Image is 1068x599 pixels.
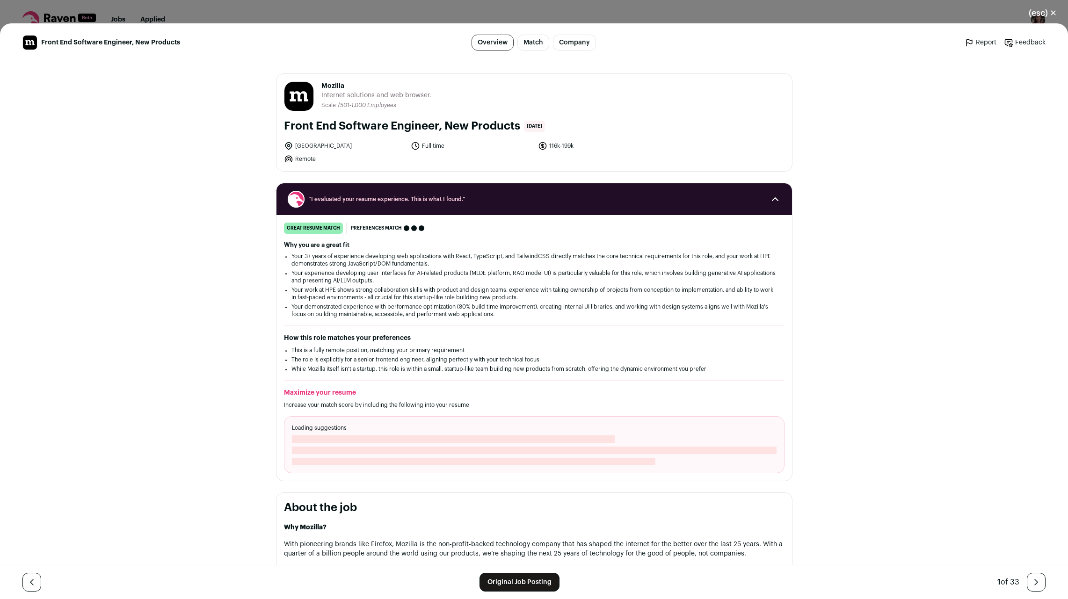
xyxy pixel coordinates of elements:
h2: Maximize your resume [284,388,785,397]
span: 501-1,000 Employees [340,102,396,108]
a: Overview [472,35,514,51]
li: Your experience developing user interfaces for AI-related products (MLDE platform, RAG model UI) ... [291,269,777,284]
li: The role is explicitly for a senior frontend engineer, aligning perfectly with your technical focus [291,356,777,363]
span: Preferences match [351,224,402,233]
div: of 33 [997,577,1019,588]
span: 1 [997,578,1001,586]
p: Increase your match score by including the following into your resume [284,401,785,409]
p: With pioneering brands like Firefox, Mozilla is the non-profit-backed technology company that has... [284,540,785,558]
h2: About the job [284,500,785,515]
a: Feedback [1004,38,1046,47]
li: Scale [321,102,338,109]
li: Full time [411,141,532,151]
h1: Front End Software Engineer, New Products [284,119,520,134]
li: [GEOGRAPHIC_DATA] [284,141,406,151]
span: Internet solutions and web browser. [321,91,431,100]
span: [DATE] [524,121,545,132]
li: 116k-199k [538,141,660,151]
div: great resume match [284,223,343,234]
span: Mozilla [321,81,431,91]
img: ed6f39911129357e39051950c0635099861b11d33cdbe02a057c56aa8f195c9d.jpg [23,36,37,50]
li: This is a fully remote position, matching your primary requirement [291,346,777,354]
a: Company [553,35,596,51]
li: Remote [284,154,406,164]
strong: Why Mozilla? [284,524,327,531]
span: Front End Software Engineer, New Products [41,38,180,47]
li: Your 3+ years of experience developing web applications with React, TypeScript, and TailwindCSS d... [291,253,777,267]
a: Report [965,38,996,47]
img: ed6f39911129357e39051950c0635099861b11d33cdbe02a057c56aa8f195c9d.jpg [284,82,313,111]
li: Your work at HPE shows strong collaboration skills with product and design teams, experience with... [291,286,777,301]
button: Close modal [1017,3,1068,23]
h2: How this role matches your preferences [284,333,785,343]
li: Your demonstrated experience with performance optimization (80% build time improvement), creating... [291,303,777,318]
li: / [338,102,396,109]
a: Original Job Posting [480,573,559,592]
li: While Mozilla itself isn't a startup, this role is within a small, startup-like team building new... [291,365,777,373]
a: Match [517,35,549,51]
h2: Why you are a great fit [284,241,785,249]
div: Loading suggestions [284,416,785,473]
span: “I evaluated your resume experience. This is what I found.” [308,195,760,203]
